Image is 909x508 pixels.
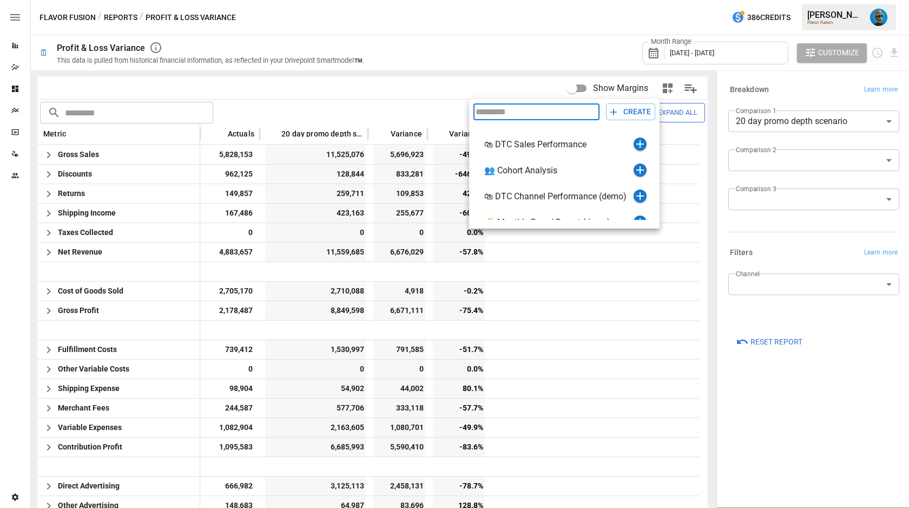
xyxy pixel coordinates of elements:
div: Monthly Board Report (demo) [497,217,634,227]
div: Cohort Analysis [497,165,634,175]
div: 👥 [482,165,497,175]
div: 👋 [482,217,497,227]
div: DTC Sales Performance [495,139,634,149]
div: 🛍 [482,139,495,149]
div: DTC Channel Performance (demo) [495,191,634,201]
button: CREATE [606,103,655,120]
div: 🛍 [482,191,495,201]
